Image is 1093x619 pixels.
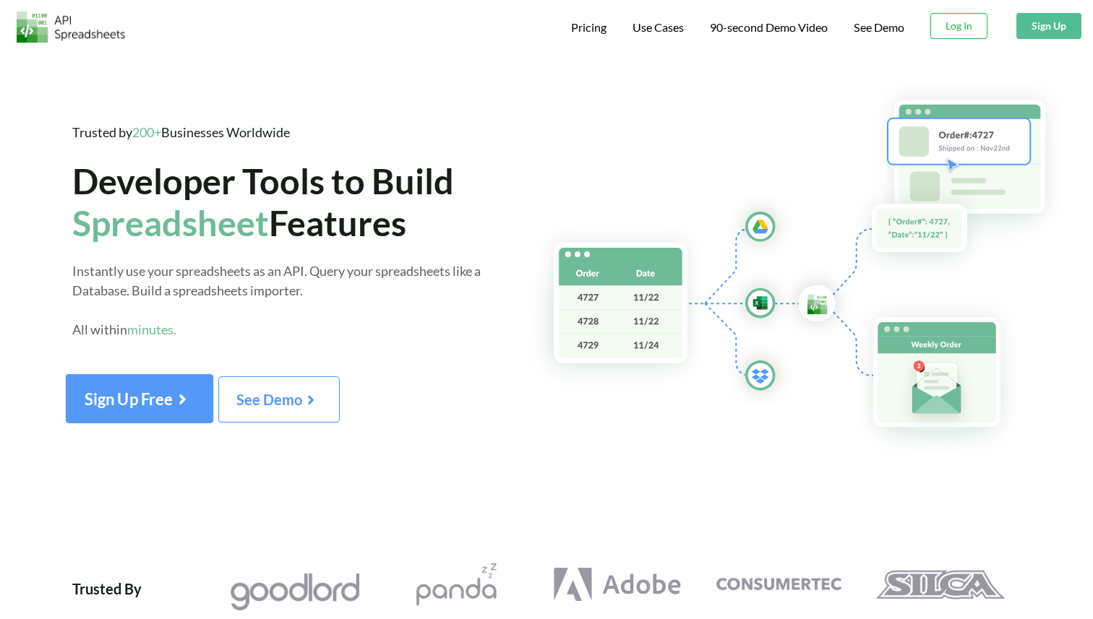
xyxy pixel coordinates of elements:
span: 200+ [132,124,161,140]
span: Trusted by Businesses Worldwide [72,124,290,140]
img: Silca Logo [875,563,1005,606]
img: Pandazzz Logo [392,563,521,606]
img: tab_domain_overview_orange.svg [39,84,51,95]
button: Log In [930,13,987,39]
a: Consumertec Logo [698,563,860,606]
span: Instantly use your spreadsheets as an API. Query your spreadsheets like a Database. Build a sprea... [72,263,481,337]
span: See Demo [236,391,322,408]
span: Use Cases [633,20,684,34]
div: v 4.0.25 [40,23,71,35]
img: logo_orange.svg [23,23,35,35]
img: website_grey.svg [23,38,35,49]
span: Pricing [571,20,606,34]
div: Keywords by Traffic [160,85,244,95]
a: See Demo [218,396,340,408]
div: Trusted By [72,563,142,613]
img: Logo.png [17,12,125,43]
span: minutes. [127,321,176,337]
a: Adobe Logo [536,563,698,606]
span: Developer Tools to Build Features [72,160,454,243]
span: Sign Up Free [85,389,194,407]
button: Sign Up Free [66,373,214,423]
img: Consumertec Logo [714,563,844,606]
a: See Demo [854,20,904,35]
a: Pandazzz Logo [375,563,536,606]
span: Spreadsheet [72,202,269,243]
button: Sign Up [1016,13,1081,39]
img: tab_keywords_by_traffic_grey.svg [144,84,155,95]
div: Domain: [DOMAIN_NAME] [38,38,159,49]
span: 90-second Demo Video [710,22,828,33]
a: Goodlord Logo [214,563,375,613]
img: Goodlord Logo [230,571,359,613]
img: Adobe Logo [553,563,682,606]
a: Silca Logo [860,563,1021,606]
div: Domain Overview [55,85,129,95]
img: Hero Spreadsheet Flow [525,79,1093,462]
button: See Demo [218,376,340,423]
